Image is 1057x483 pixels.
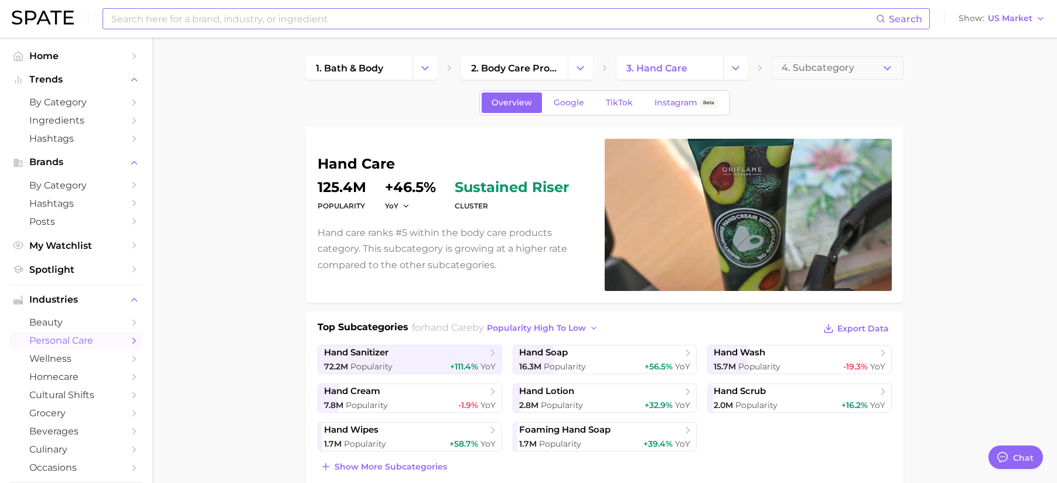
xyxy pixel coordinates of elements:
a: hand sanitizer72.2m Popularity+111.4% YoY [318,345,502,374]
span: beauty [29,317,123,328]
button: Change Category [723,56,748,80]
span: Popularity [344,439,386,449]
span: Home [29,50,123,61]
span: wellness [29,353,123,364]
dt: cluster [455,199,569,213]
dd: 125.4m [318,180,366,194]
a: 3. hand care [616,56,723,80]
span: Industries [29,294,123,305]
span: Instagram [654,98,697,108]
span: -19.3% [843,361,868,372]
span: +58.7% [449,439,478,449]
h1: hand care [318,157,591,171]
span: YoY [385,201,398,211]
span: personal care [29,335,123,346]
span: 2.8m [519,400,538,410]
span: by Category [29,97,123,108]
a: Overview [482,93,542,113]
span: hand lotion [519,386,574,397]
span: Popularity [541,400,583,410]
span: Trends [29,74,123,85]
span: Spotlight [29,264,123,275]
button: Brands [9,153,143,171]
span: Popularity [350,361,393,372]
a: hand cream7.8m Popularity-1.9% YoY [318,383,502,413]
button: Trends [9,71,143,88]
a: culinary [9,440,143,458]
a: beauty [9,313,143,331]
span: 3. hand care [626,63,687,74]
a: InstagramBeta [645,93,728,113]
span: +39.4% [643,439,673,449]
img: SPATE [12,11,74,25]
a: Google [544,93,594,113]
span: +16.2% [841,400,868,410]
a: hand lotion2.8m Popularity+32.9% YoY [513,383,697,413]
dt: Popularity [318,199,366,213]
a: by Category [9,93,143,111]
span: Search [889,13,922,25]
span: YoY [675,439,690,449]
a: hand soap16.3m Popularity+56.5% YoY [513,345,697,374]
h1: Top Subcategories [318,320,408,338]
span: sustained riser [455,180,569,194]
span: 4. Subcategory [782,63,854,73]
span: hand sanitizer [324,347,388,358]
a: 2. body care products [461,56,568,80]
button: popularity high to low [484,320,602,336]
span: Overview [492,98,532,108]
button: Change Category [412,56,438,80]
span: Popularity [539,439,581,449]
a: My Watchlist [9,237,143,255]
span: Brands [29,157,123,167]
span: hand soap [519,347,568,358]
span: 72.2m [324,361,348,372]
span: occasions [29,462,123,473]
span: Export Data [837,324,889,334]
span: YoY [480,439,496,449]
button: Change Category [568,56,593,80]
a: Ingredients [9,111,143,129]
button: 4. Subcategory [772,56,903,80]
a: cultural shifts [9,386,143,404]
a: Spotlight [9,261,143,279]
a: occasions [9,458,143,477]
span: 1.7m [324,439,342,449]
span: hand scrub [714,386,766,397]
a: hand scrub2.0m Popularity+16.2% YoY [707,383,892,413]
span: 1. bath & body [316,63,383,74]
a: hand wash15.7m Popularity-19.3% YoY [707,345,892,374]
span: Popularity [544,361,586,372]
span: YoY [675,361,690,372]
span: hand care [424,322,472,333]
p: Hand care ranks #5 within the body care products category. This subcategory is growing at a highe... [318,225,591,273]
a: personal care [9,331,143,350]
span: for by [412,322,602,333]
span: Popularity [346,400,388,410]
span: +32.9% [645,400,673,410]
span: popularity high to low [487,323,586,333]
span: homecare [29,371,123,382]
span: +56.5% [645,361,673,372]
span: Posts [29,216,123,227]
input: Search here for a brand, industry, or ingredient [110,9,876,29]
span: foaming hand soap [519,424,611,436]
span: YoY [480,361,496,372]
span: grocery [29,407,123,419]
span: 2. body care products [471,63,558,74]
button: Show more subcategories [318,458,450,475]
span: hand wipes [324,424,379,436]
span: +111.4% [450,361,478,372]
span: Hashtags [29,133,123,144]
span: 16.3m [519,361,541,372]
span: Beta [703,98,714,108]
span: Google [554,98,584,108]
span: YoY [870,400,885,410]
a: by Category [9,176,143,194]
span: hand wash [714,347,765,358]
span: 1.7m [519,439,537,449]
span: Popularity [738,361,780,372]
span: US Market [988,15,1032,22]
a: wellness [9,350,143,368]
button: Industries [9,291,143,309]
